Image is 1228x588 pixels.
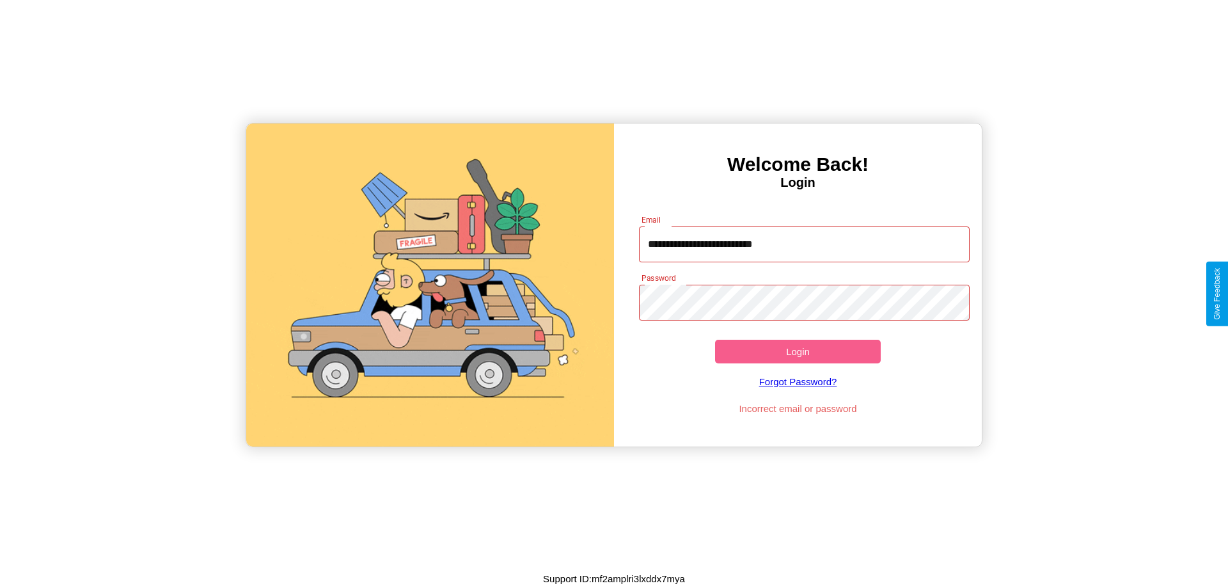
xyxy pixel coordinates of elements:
[1213,268,1222,320] div: Give Feedback
[633,400,964,417] p: Incorrect email or password
[614,154,982,175] h3: Welcome Back!
[642,273,675,283] label: Password
[633,363,964,400] a: Forgot Password?
[614,175,982,190] h4: Login
[642,214,661,225] label: Email
[246,123,614,447] img: gif
[543,570,685,587] p: Support ID: mf2amplri3lxddx7mya
[715,340,881,363] button: Login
